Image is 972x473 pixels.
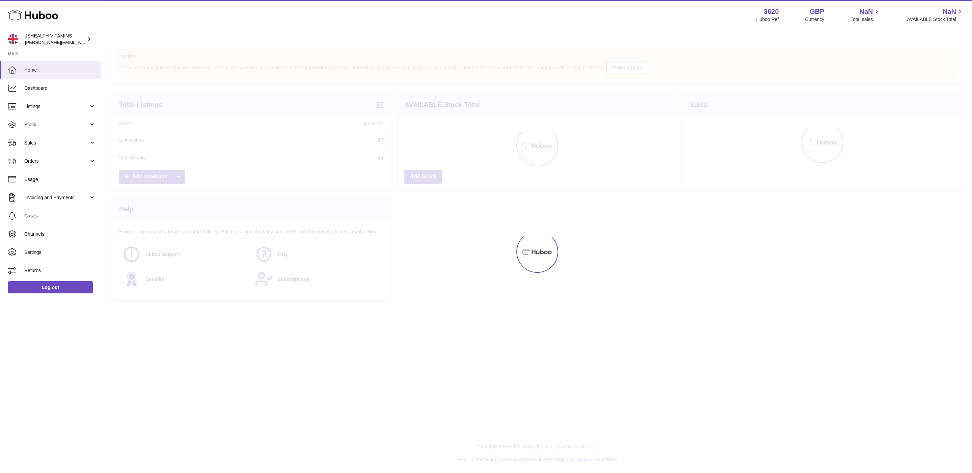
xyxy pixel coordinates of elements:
[850,16,881,23] span: Total sales
[24,103,89,110] span: Listings
[25,33,86,46] div: JSHEALTH VITAMINS
[24,267,96,274] span: Returns
[25,40,135,45] span: [PERSON_NAME][EMAIL_ADDRESS][DOMAIN_NAME]
[859,7,873,16] span: NaN
[8,281,93,293] a: Log out
[8,34,18,44] img: francesca@jshealthvitamins.com
[24,158,89,164] span: Orders
[907,7,964,23] a: NaN AVAILABLE Stock Total
[24,194,89,201] span: Invoicing and Payments
[24,140,89,146] span: Sales
[810,7,824,16] strong: GBP
[24,249,96,256] span: Settings
[756,16,779,23] div: Huboo Ref
[24,231,96,237] span: Channels
[24,67,96,73] span: Home
[24,85,96,91] span: Dashboard
[24,122,89,128] span: Stock
[943,7,956,16] span: NaN
[24,176,96,183] span: Usage
[850,7,881,23] a: NaN Total sales
[24,213,96,219] span: Cases
[805,16,825,23] div: Currency
[764,7,779,16] strong: 3620
[907,16,964,23] span: AVAILABLE Stock Total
